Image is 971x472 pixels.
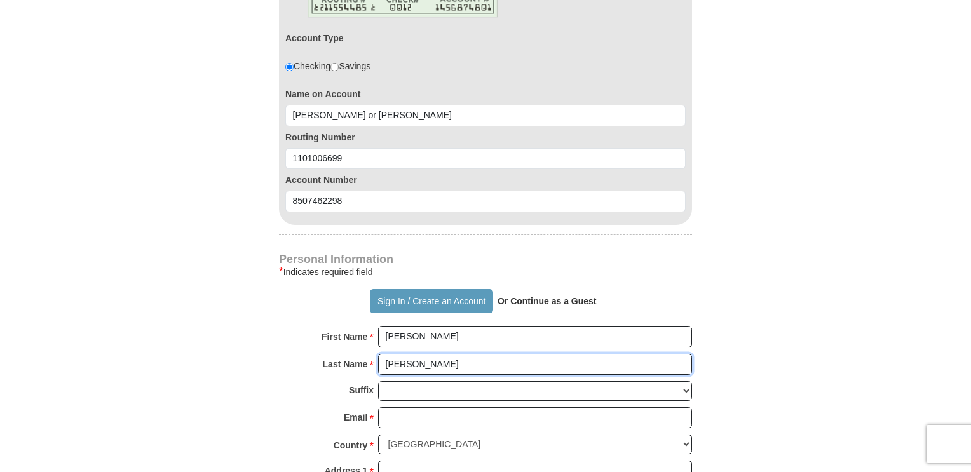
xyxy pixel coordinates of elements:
label: Account Number [285,173,686,186]
strong: First Name [322,328,367,346]
strong: Country [334,436,368,454]
div: Indicates required field [279,264,692,280]
label: Name on Account [285,88,686,100]
strong: Suffix [349,381,374,399]
h4: Personal Information [279,254,692,264]
label: Account Type [285,32,344,44]
strong: Or Continue as a Guest [498,296,597,306]
div: Checking Savings [285,60,370,72]
strong: Email [344,408,367,426]
button: Sign In / Create an Account [370,289,492,313]
label: Routing Number [285,131,686,144]
strong: Last Name [323,355,368,373]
